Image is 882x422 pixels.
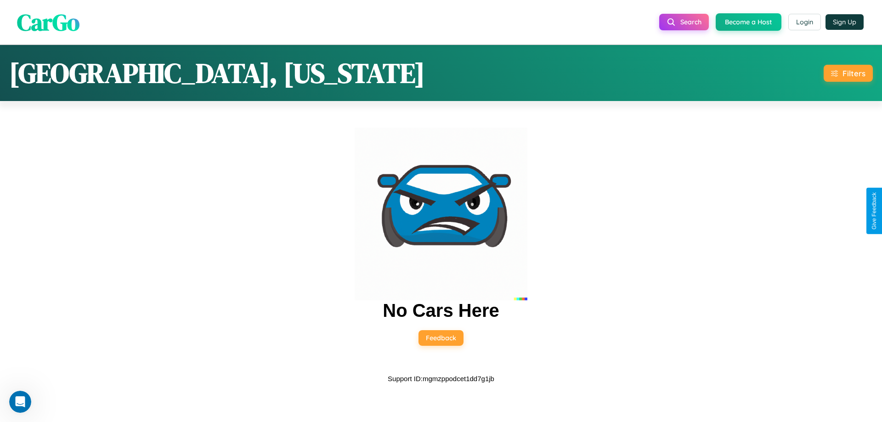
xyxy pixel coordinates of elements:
span: Search [680,18,701,26]
span: CarGo [17,6,79,38]
img: car [355,128,527,300]
div: Filters [842,68,865,78]
p: Support ID: mgmzppodcet1dd7g1jb [388,372,494,385]
div: Give Feedback [871,192,877,230]
button: Search [659,14,709,30]
h1: [GEOGRAPHIC_DATA], [US_STATE] [9,54,425,92]
button: Become a Host [716,13,781,31]
button: Login [788,14,821,30]
button: Sign Up [825,14,864,30]
button: Feedback [418,330,464,346]
h2: No Cars Here [383,300,499,321]
iframe: Intercom live chat [9,391,31,413]
button: Filters [824,65,873,82]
